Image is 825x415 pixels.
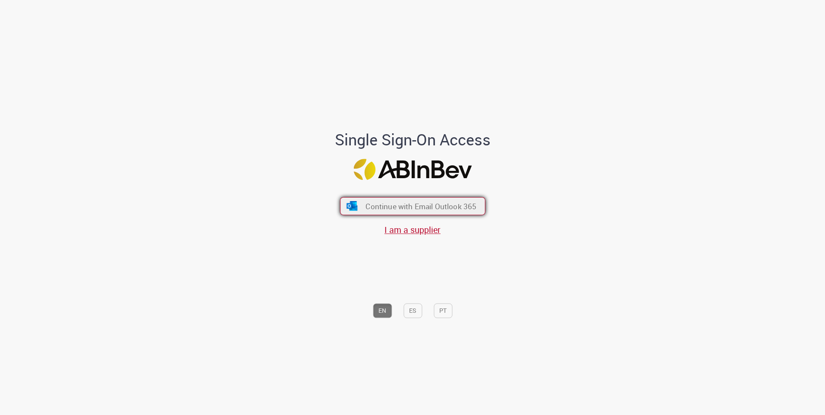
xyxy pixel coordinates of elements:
[403,303,422,318] button: ES
[384,224,441,236] a: I am a supplier
[293,132,532,149] h1: Single Sign-On Access
[346,201,358,211] img: ícone Azure/Microsoft 360
[373,303,392,318] button: EN
[365,201,476,211] span: Continue with Email Outlook 365
[340,197,485,215] button: ícone Azure/Microsoft 360 Continue with Email Outlook 365
[353,159,472,180] img: Logo ABInBev
[434,303,452,318] button: PT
